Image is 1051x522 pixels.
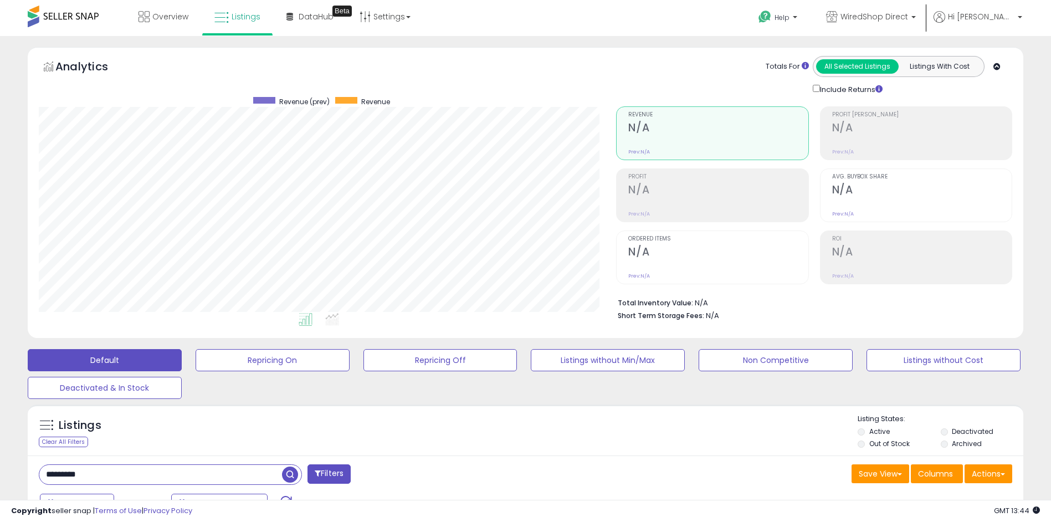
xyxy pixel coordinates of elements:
[628,121,808,136] h2: N/A
[965,464,1012,483] button: Actions
[832,174,1012,180] span: Avg. Buybox Share
[57,498,100,509] span: Last 7 Days
[628,211,650,217] small: Prev: N/A
[171,494,268,513] button: Aug-27 - Sep-02
[858,414,1023,424] p: Listing States:
[531,349,685,371] button: Listings without Min/Max
[852,464,909,483] button: Save View
[232,11,260,22] span: Listings
[11,506,192,516] div: seller snap | |
[816,59,899,74] button: All Selected Listings
[361,97,390,106] span: Revenue
[28,349,182,371] button: Default
[952,439,982,448] label: Archived
[628,245,808,260] h2: N/A
[832,121,1012,136] h2: N/A
[911,464,963,483] button: Columns
[867,349,1021,371] button: Listings without Cost
[628,149,650,155] small: Prev: N/A
[994,505,1040,516] span: 2025-09-11 13:44 GMT
[832,273,854,279] small: Prev: N/A
[628,174,808,180] span: Profit
[628,236,808,242] span: Ordered Items
[11,505,52,516] strong: Copyright
[898,59,981,74] button: Listings With Cost
[832,245,1012,260] h2: N/A
[952,427,993,436] label: Deactivated
[840,11,908,22] span: WiredShop Direct
[196,349,350,371] button: Repricing On
[618,311,704,320] b: Short Term Storage Fees:
[869,427,890,436] label: Active
[628,273,650,279] small: Prev: N/A
[279,97,330,106] span: Revenue (prev)
[832,149,854,155] small: Prev: N/A
[618,295,1004,309] li: N/A
[95,505,142,516] a: Terms of Use
[628,183,808,198] h2: N/A
[775,13,789,22] span: Help
[152,11,188,22] span: Overview
[832,211,854,217] small: Prev: N/A
[804,83,896,95] div: Include Returns
[766,62,809,72] div: Totals For
[750,2,808,36] a: Help
[918,468,953,479] span: Columns
[934,11,1022,36] a: Hi [PERSON_NAME]
[948,11,1014,22] span: Hi [PERSON_NAME]
[116,499,167,509] span: Compared to:
[758,10,772,24] i: Get Help
[55,59,130,77] h5: Analytics
[299,11,334,22] span: DataHub
[869,439,910,448] label: Out of Stock
[832,183,1012,198] h2: N/A
[143,505,192,516] a: Privacy Policy
[832,112,1012,118] span: Profit [PERSON_NAME]
[628,112,808,118] span: Revenue
[706,310,719,321] span: N/A
[307,464,351,484] button: Filters
[39,437,88,447] div: Clear All Filters
[332,6,352,17] div: Tooltip anchor
[832,236,1012,242] span: ROI
[363,349,517,371] button: Repricing Off
[618,298,693,308] b: Total Inventory Value:
[40,494,114,513] button: Last 7 Days
[188,498,254,509] span: Aug-27 - Sep-02
[28,377,182,399] button: Deactivated & In Stock
[59,418,101,433] h5: Listings
[699,349,853,371] button: Non Competitive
